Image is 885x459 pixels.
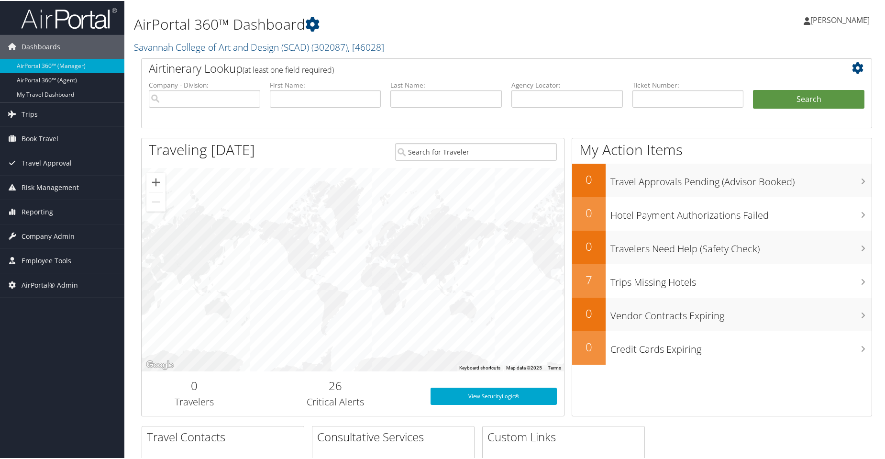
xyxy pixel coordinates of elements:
span: ( 302087 ) [311,40,348,53]
a: 0Travel Approvals Pending (Advisor Booked) [572,163,872,196]
span: Company Admin [22,224,75,247]
span: (at least one field required) [243,64,334,74]
h3: Hotel Payment Authorizations Failed [610,203,872,221]
button: Zoom in [146,172,166,191]
a: 0Travelers Need Help (Safety Check) [572,230,872,263]
h2: 26 [254,377,416,393]
a: Savannah College of Art and Design (SCAD) [134,40,384,53]
a: 7Trips Missing Hotels [572,263,872,297]
h2: 0 [572,204,606,220]
button: Keyboard shortcuts [459,364,500,370]
img: Google [144,358,176,370]
h2: 0 [572,304,606,321]
h1: My Action Items [572,139,872,159]
span: [PERSON_NAME] [810,14,870,24]
img: airportal-logo.png [21,6,117,29]
span: Reporting [22,199,53,223]
h2: 0 [572,338,606,354]
button: Search [753,89,864,108]
span: Trips [22,101,38,125]
input: Search for Traveler [395,142,557,160]
a: [PERSON_NAME] [804,5,879,34]
a: 0Hotel Payment Authorizations Failed [572,196,872,230]
h3: Travelers Need Help (Safety Check) [610,236,872,255]
button: Zoom out [146,191,166,211]
span: Map data ©2025 [506,364,542,369]
h3: Credit Cards Expiring [610,337,872,355]
label: Last Name: [390,79,502,89]
h2: Travel Contacts [147,428,304,444]
h3: Travelers [149,394,240,408]
span: Travel Approval [22,150,72,174]
h2: 0 [572,170,606,187]
label: Company - Division: [149,79,260,89]
span: Book Travel [22,126,58,150]
span: AirPortal® Admin [22,272,78,296]
h1: AirPortal 360™ Dashboard [134,13,631,34]
label: First Name: [270,79,381,89]
label: Ticket Number: [632,79,744,89]
a: 0Vendor Contracts Expiring [572,297,872,330]
label: Agency Locator: [511,79,623,89]
h2: 0 [572,237,606,254]
a: View SecurityLogic® [431,387,557,404]
h3: Critical Alerts [254,394,416,408]
span: Employee Tools [22,248,71,272]
span: Dashboards [22,34,60,58]
h3: Vendor Contracts Expiring [610,303,872,322]
h2: Custom Links [487,428,644,444]
h3: Travel Approvals Pending (Advisor Booked) [610,169,872,188]
h2: 7 [572,271,606,287]
a: Open this area in Google Maps (opens a new window) [144,358,176,370]
h2: 0 [149,377,240,393]
a: 0Credit Cards Expiring [572,330,872,364]
h2: Consultative Services [317,428,474,444]
span: , [ 46028 ] [348,40,384,53]
a: Terms (opens in new tab) [548,364,561,369]
span: Risk Management [22,175,79,199]
h3: Trips Missing Hotels [610,270,872,288]
h1: Traveling [DATE] [149,139,255,159]
h2: Airtinerary Lookup [149,59,804,76]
